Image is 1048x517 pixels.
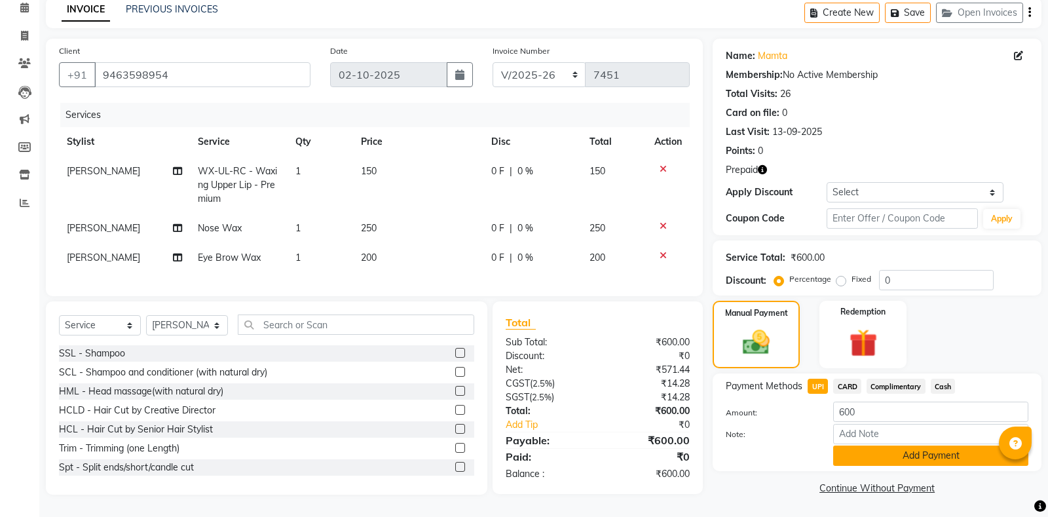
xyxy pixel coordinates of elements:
span: 0 % [517,251,533,265]
div: HML - Head massage(with natural dry) [59,385,223,398]
div: Total: [496,404,598,418]
span: Prepaid [726,163,758,177]
span: Complimentary [867,379,926,394]
button: Open Invoices [936,3,1023,23]
div: ( ) [496,391,598,404]
label: Percentage [789,273,831,285]
span: Payment Methods [726,379,802,393]
div: ₹14.28 [598,391,700,404]
div: Coupon Code [726,212,827,225]
span: 0 % [517,221,533,235]
div: 13-09-2025 [772,125,822,139]
div: SSL - Shampoo [59,347,125,360]
div: Membership: [726,68,783,82]
th: Service [190,127,288,157]
div: Balance : [496,467,598,481]
button: Save [885,3,931,23]
a: Continue Without Payment [715,482,1039,495]
span: 250 [589,222,605,234]
div: ₹0 [598,349,700,363]
th: Action [646,127,690,157]
span: Eye Brow Wax [198,252,261,263]
a: Add Tip [496,418,615,432]
div: Last Visit: [726,125,770,139]
div: Name: [726,49,755,63]
th: Price [353,127,483,157]
div: 0 [782,106,787,120]
span: 250 [361,222,377,234]
label: Redemption [840,306,886,318]
th: Qty [288,127,353,157]
div: Payable: [496,432,598,448]
span: [PERSON_NAME] [67,165,140,177]
div: Paid: [496,449,598,465]
div: Service Total: [726,251,785,265]
label: Date [330,45,348,57]
span: WX-UL-RC - Waxing Upper Lip - Premium [198,165,277,204]
span: 2.5% [532,392,552,402]
div: ( ) [496,377,598,391]
span: CGST [506,377,530,389]
span: Nose Wax [198,222,242,234]
div: Apply Discount [726,185,827,199]
span: | [510,164,512,178]
img: _cash.svg [734,327,778,358]
div: Card on file: [726,106,779,120]
span: 150 [589,165,605,177]
div: No Active Membership [726,68,1028,82]
th: Stylist [59,127,190,157]
div: 26 [780,87,791,101]
div: Sub Total: [496,335,598,349]
div: SCL - Shampoo and conditioner (with natural dry) [59,366,267,379]
span: 1 [295,165,301,177]
span: 200 [589,252,605,263]
button: +91 [59,62,96,87]
button: Create New [804,3,880,23]
div: Discount: [726,274,766,288]
div: Services [60,103,700,127]
th: Disc [483,127,582,157]
div: ₹14.28 [598,377,700,391]
span: 2.5% [533,378,552,389]
span: CARD [833,379,861,394]
a: Mamta [758,49,787,63]
span: 0 F [491,164,504,178]
div: Discount: [496,349,598,363]
span: 0 F [491,251,504,265]
div: Trim - Trimming (one Length) [59,442,179,455]
span: 0 F [491,221,504,235]
input: Search or Scan [238,315,474,335]
div: 0 [758,144,763,158]
span: UPI [808,379,828,394]
span: 200 [361,252,377,263]
span: | [510,251,512,265]
div: Net: [496,363,598,377]
div: ₹571.44 [598,363,700,377]
div: Spt - Split ends/short/candle cut [59,461,194,474]
input: Add Note [833,424,1028,444]
span: Total [506,316,536,330]
div: ₹0 [615,418,700,432]
img: _gift.svg [840,326,886,360]
div: HCL - Hair Cut by Senior Hair Stylist [59,423,213,436]
span: 150 [361,165,377,177]
div: ₹600.00 [598,467,700,481]
button: Add Payment [833,446,1028,466]
span: SGST [506,391,529,403]
input: Search by Name/Mobile/Email/Code [94,62,310,87]
div: ₹600.00 [598,432,700,448]
label: Amount: [716,407,823,419]
div: HCLD - Hair Cut by Creative Director [59,404,215,417]
span: 1 [295,252,301,263]
input: Amount [833,402,1028,422]
label: Note: [716,429,823,440]
a: PREVIOUS INVOICES [126,3,218,15]
label: Fixed [851,273,871,285]
label: Client [59,45,80,57]
div: ₹600.00 [791,251,825,265]
span: 1 [295,222,301,234]
input: Enter Offer / Coupon Code [827,208,978,229]
span: [PERSON_NAME] [67,252,140,263]
span: | [510,221,512,235]
div: Points: [726,144,755,158]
